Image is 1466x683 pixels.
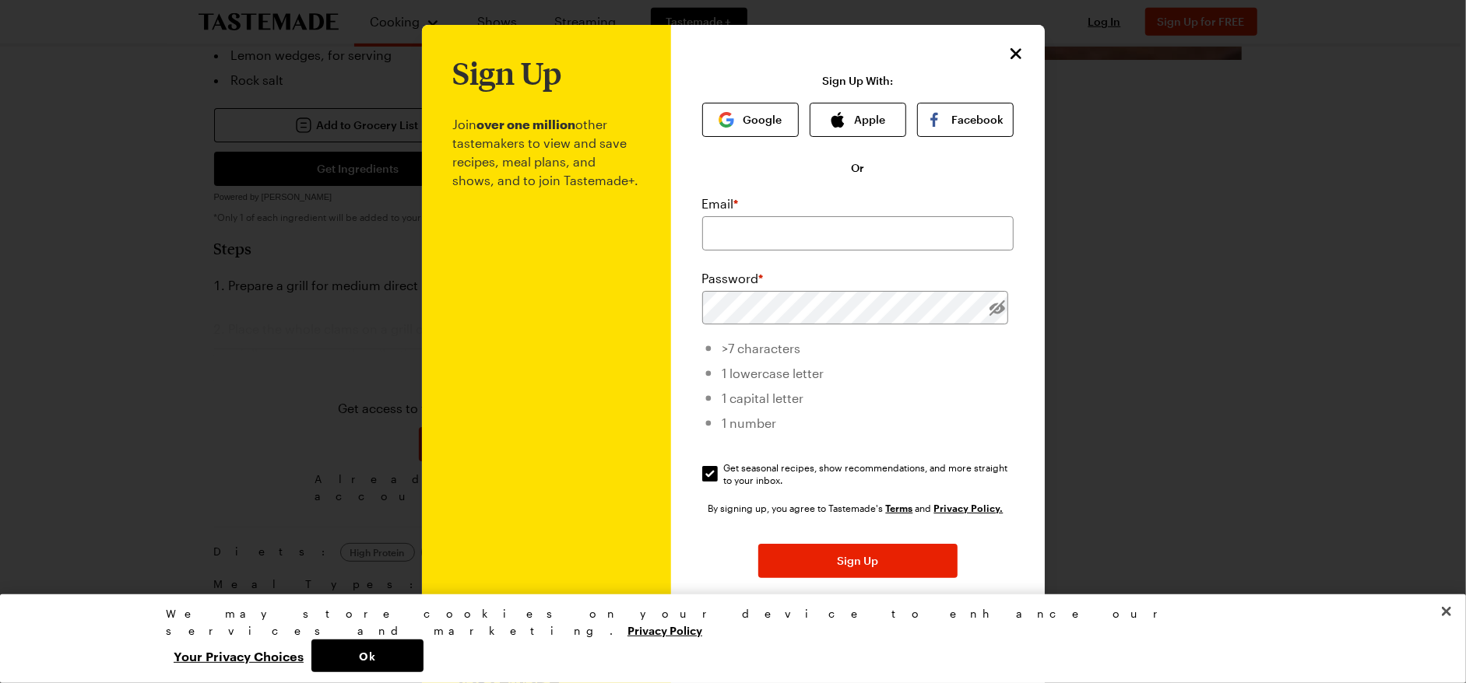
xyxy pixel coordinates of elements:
a: More information about your privacy, opens in a new tab [628,622,702,637]
h1: Sign Up [453,56,562,90]
span: 1 capital letter [722,391,804,405]
a: Tastemade Privacy Policy [934,501,1004,514]
p: Sign Up With: [822,75,893,87]
span: 1 lowercase letter [722,366,824,380]
label: Password [702,269,764,288]
span: Or [851,160,864,176]
a: Tastemade Terms of Service [886,501,913,514]
button: Sign Up [758,544,958,578]
button: Apple [810,103,906,137]
label: Email [702,194,739,213]
button: Facebook [917,103,1014,137]
input: Get seasonal recipes, show recommendations, and more straight to your inbox. [702,466,718,482]
div: We may store cookies on your device to enhance our services and marketing. [166,605,1287,639]
b: over one million [477,117,576,131]
span: Sign Up [837,553,878,569]
button: Google [702,103,799,137]
button: Close [1429,594,1464,629]
div: By signing up, you agree to Tastemade's and [708,500,1007,516]
span: >7 characters [722,341,801,356]
span: 1 number [722,415,777,430]
button: Ok [311,639,424,672]
button: Close [1006,44,1026,64]
button: Your Privacy Choices [166,639,311,672]
span: Get seasonal recipes, show recommendations, and more straight to your inbox. [724,461,1015,486]
p: Join other tastemakers to view and save recipes, meal plans, and shows, and to join Tastemade+. [453,90,640,671]
div: Privacy [166,605,1287,672]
